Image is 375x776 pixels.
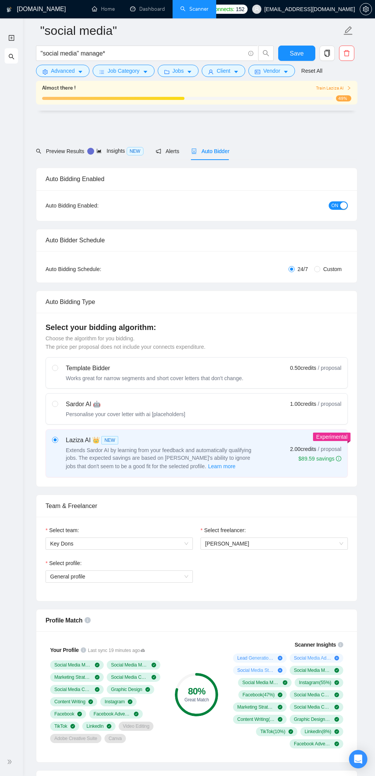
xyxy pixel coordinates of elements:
[5,30,18,45] li: New Scanner
[205,541,249,547] span: [PERSON_NAME]
[50,538,188,549] span: Key Dons
[49,559,82,567] span: Select profile:
[95,675,99,680] span: check-circle
[54,686,92,693] span: Social Media Content
[316,85,351,92] button: Train Laziza AI
[201,526,246,534] label: Select freelancer:
[339,50,354,57] span: delete
[336,456,341,461] span: info-circle
[236,5,244,13] span: 152
[66,447,251,469] span: Extends Sardor AI by learning from your feedback and automatically qualifying jobs. The expected ...
[158,65,199,77] button: folderJobscaret-down
[320,50,334,57] span: copy
[334,742,339,746] span: check-circle
[46,322,348,333] h4: Select your bidding algorithm:
[298,455,341,462] div: $89.59 savings
[294,667,331,673] span: Social Media Marketing ( 81 %)
[85,617,91,623] span: info-circle
[46,168,348,190] div: Auto Bidding Enabled
[237,704,275,710] span: Marketing Strategy ( 25 %)
[278,705,282,709] span: check-circle
[93,711,131,717] span: Facebook Advertising
[217,67,230,75] span: Client
[109,735,122,742] span: Canva
[336,95,351,101] span: 49%
[88,699,93,704] span: check-circle
[175,698,218,702] div: Great Match
[111,662,148,668] span: Social Media Management
[202,65,245,77] button: userClientcaret-down
[243,692,275,698] span: Facebook ( 47 %)
[248,51,253,56] span: info-circle
[334,680,339,685] span: check-circle
[254,7,259,12] span: user
[7,758,15,766] span: double-right
[290,364,316,372] span: 0.50 credits
[180,6,209,12] a: searchScanner
[77,712,82,716] span: check-circle
[51,67,75,75] span: Advanced
[46,201,146,210] div: Auto Bidding Enabled:
[343,26,353,36] span: edit
[46,265,146,273] div: Auto Bidding Schedule:
[41,49,245,58] input: Search Freelance Jobs...
[294,741,331,747] span: Facebook Advertising ( 8 %)
[294,704,331,710] span: Social Media Content ( 20 %)
[338,642,343,647] span: info-circle
[70,724,75,729] span: check-circle
[295,265,311,273] span: 24/7
[108,67,139,75] span: Job Category
[78,69,83,75] span: caret-down
[92,436,100,445] span: 👑
[290,49,303,58] span: Save
[66,364,243,373] div: Template Bidder
[127,147,143,155] span: NEW
[278,46,315,61] button: Save
[46,291,348,313] div: Auto Bidding Type
[66,436,257,445] div: Laziza AI
[96,148,143,154] span: Insights
[54,735,97,742] span: Adobe Creative Suite
[8,52,49,59] span: My Scanners
[278,717,282,722] span: check-circle
[255,69,260,75] span: idcard
[107,724,111,729] span: check-circle
[54,674,92,680] span: Marketing Strategy
[191,149,197,154] span: robot
[318,400,341,408] span: / proposal
[66,400,185,409] div: Sardor AI 🤖
[334,717,339,722] span: check-circle
[301,67,322,75] a: Reset All
[347,86,351,90] span: right
[305,729,331,735] span: LinkedIn ( 8 %)
[260,729,285,735] span: TikTok ( 10 %)
[128,699,132,704] span: check-circle
[331,201,338,210] span: ON
[36,65,90,77] button: settingAdvancedcaret-down
[40,21,342,40] input: Scanner name...
[258,46,274,61] button: search
[54,723,67,729] span: TikTok
[237,655,275,661] span: Lead Generation ( 11 %)
[111,686,142,693] span: Graphic Design
[87,148,94,155] div: Tooltip anchor
[92,6,115,12] a: homeHome
[111,674,148,680] span: Social Media Content Creation
[104,699,125,705] span: Instagram
[156,148,179,154] span: Alerts
[152,675,156,680] span: check-circle
[299,680,331,686] span: Instagram ( 55 %)
[233,69,239,75] span: caret-down
[46,335,205,350] span: Choose the algorithm for you bidding. The price per proposal does not include your connects expen...
[123,723,149,729] span: Video Editing
[208,69,214,75] span: user
[130,6,165,12] a: dashboardDashboard
[208,462,236,471] button: Laziza AI NEWExtends Sardor AI by learning from your feedback and automatically qualifying jobs. ...
[50,571,188,582] span: General profile
[320,265,345,273] span: Custom
[134,712,139,716] span: check-circle
[360,6,372,12] a: setting
[283,680,287,685] span: check-circle
[242,680,280,686] span: Social Media Management ( 59 %)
